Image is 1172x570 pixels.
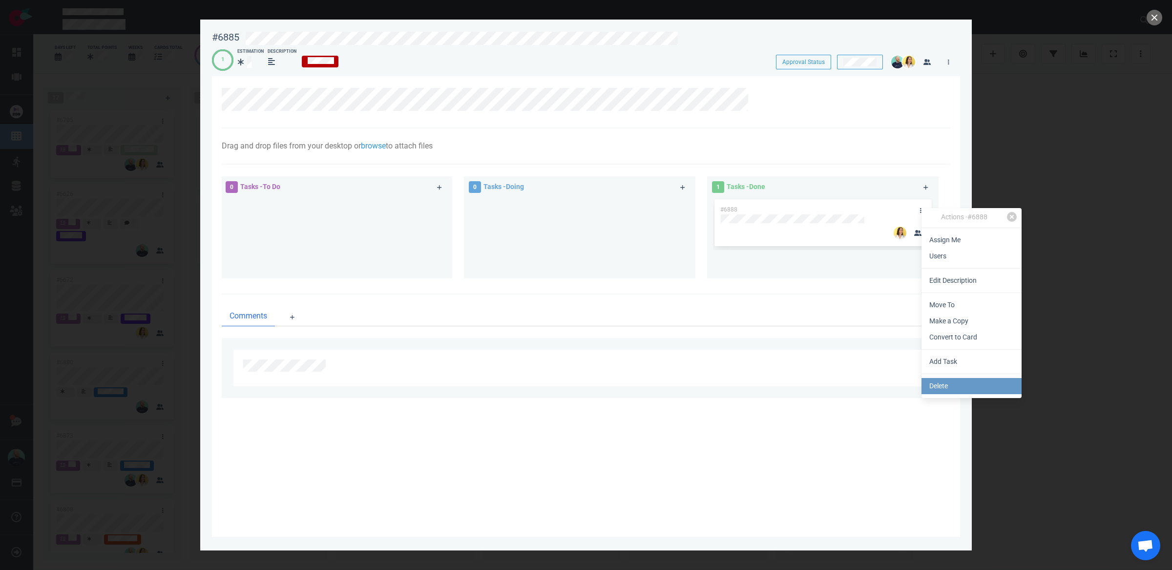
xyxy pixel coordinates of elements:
[921,248,1022,264] a: Users
[222,141,361,150] span: Drag and drop files from your desktop or
[921,212,1007,224] div: Actions · #6888
[921,329,1022,345] a: Convert to Card
[921,232,1022,248] a: Assign Me
[727,183,765,190] span: Tasks - Done
[902,56,915,68] img: 26
[230,310,267,322] span: Comments
[894,227,906,239] img: 26
[483,183,524,190] span: Tasks - Doing
[212,31,239,43] div: #6885
[226,181,238,193] span: 0
[237,48,264,55] div: Estimation
[1147,10,1162,25] button: close
[921,354,1022,370] a: Add Task
[469,181,481,193] span: 0
[361,141,386,150] a: browse
[921,273,1022,289] a: Edit Description
[712,181,724,193] span: 1
[921,297,1022,313] a: Move To
[921,313,1022,329] a: Make a Copy
[1131,531,1160,560] div: Ouvrir le chat
[921,378,1022,394] a: Delete
[776,55,831,69] button: Approval Status
[221,56,224,64] div: 1
[891,56,904,68] img: 26
[386,141,433,150] span: to attach files
[268,48,296,55] div: Description
[720,206,737,213] span: #6888
[240,183,280,190] span: Tasks - To Do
